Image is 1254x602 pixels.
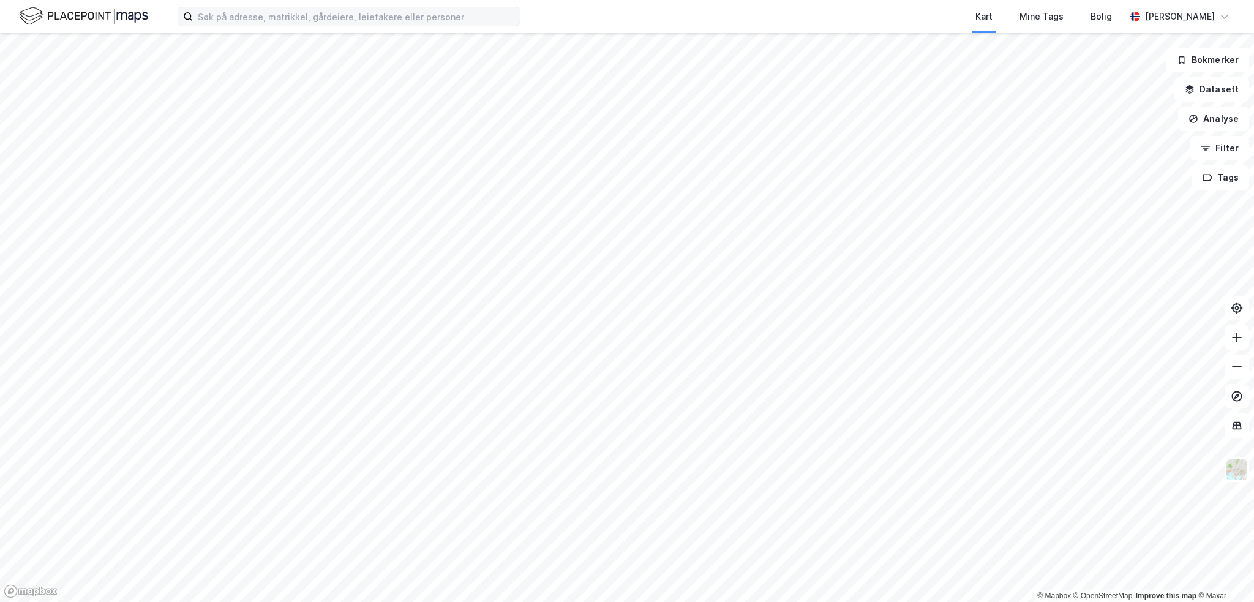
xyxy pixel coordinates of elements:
[1166,48,1249,72] button: Bokmerker
[1178,107,1249,131] button: Analyse
[1192,165,1249,190] button: Tags
[4,584,58,598] a: Mapbox homepage
[1145,9,1215,24] div: [PERSON_NAME]
[1193,543,1254,602] iframe: Chat Widget
[1193,543,1254,602] div: Kontrollprogram for chat
[20,6,148,27] img: logo.f888ab2527a4732fd821a326f86c7f29.svg
[975,9,993,24] div: Kart
[1190,136,1249,160] button: Filter
[1174,77,1249,102] button: Datasett
[1037,592,1071,600] a: Mapbox
[1091,9,1112,24] div: Bolig
[193,7,520,26] input: Søk på adresse, matrikkel, gårdeiere, leietakere eller personer
[1136,592,1196,600] a: Improve this map
[1019,9,1064,24] div: Mine Tags
[1073,592,1133,600] a: OpenStreetMap
[1225,458,1248,481] img: Z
